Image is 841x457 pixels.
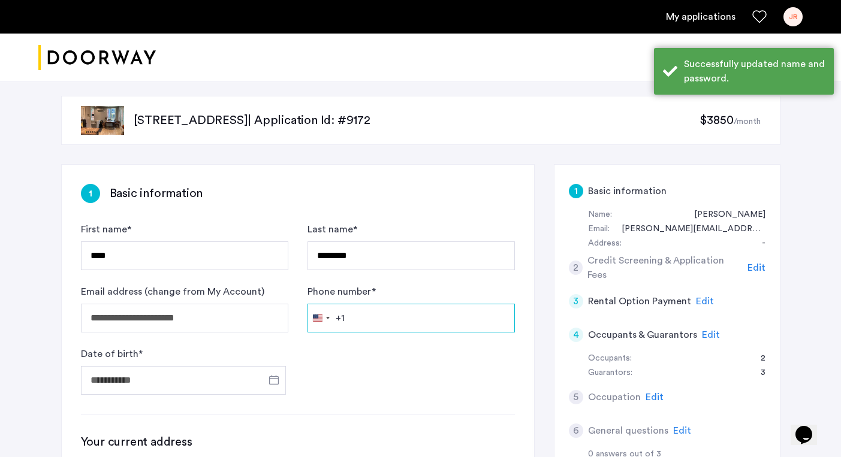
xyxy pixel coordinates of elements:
[569,261,583,275] div: 2
[750,237,765,251] div: -
[587,253,743,282] h5: Credit Screening & Application Fees
[696,296,714,306] span: Edit
[308,304,345,332] button: Selected country
[666,10,736,24] a: My application
[752,10,767,24] a: Favorites
[734,117,761,126] sub: /month
[700,114,733,126] span: $3850
[747,263,765,273] span: Edit
[588,208,612,222] div: Name:
[791,409,829,445] iframe: chat widget
[308,285,376,299] label: Phone number *
[646,392,664,402] span: Edit
[569,423,583,438] div: 6
[569,184,583,198] div: 1
[81,184,100,203] div: 1
[673,426,691,435] span: Edit
[588,352,632,366] div: Occupants:
[588,222,610,237] div: Email:
[610,222,765,237] div: jose.robillos@gmail.com
[267,373,281,387] button: Open calendar
[81,106,124,135] img: apartment
[702,330,720,340] span: Edit
[308,222,357,237] label: Last name *
[588,390,641,404] h5: Occupation
[569,294,583,308] div: 3
[336,311,345,325] div: +1
[38,35,156,80] a: Cazamio logo
[81,285,264,299] label: Email address (change from My Account)
[569,328,583,342] div: 4
[682,208,765,222] div: Jose Robillos
[569,390,583,404] div: 5
[110,185,203,202] h3: Basic information
[134,112,700,129] p: [STREET_ADDRESS] | Application Id: #9172
[783,7,803,26] div: JR
[588,366,632,380] div: Guarantors:
[588,237,622,251] div: Address:
[81,434,515,450] h3: Your current address
[684,57,825,86] div: Successfully updated name and password.
[81,347,143,361] label: Date of birth *
[749,366,765,380] div: 3
[81,222,131,237] label: First name *
[588,294,691,308] h5: Rental Option Payment
[588,328,697,342] h5: Occupants & Guarantors
[749,352,765,366] div: 2
[588,184,667,198] h5: Basic information
[588,423,668,438] h5: General questions
[38,35,156,80] img: logo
